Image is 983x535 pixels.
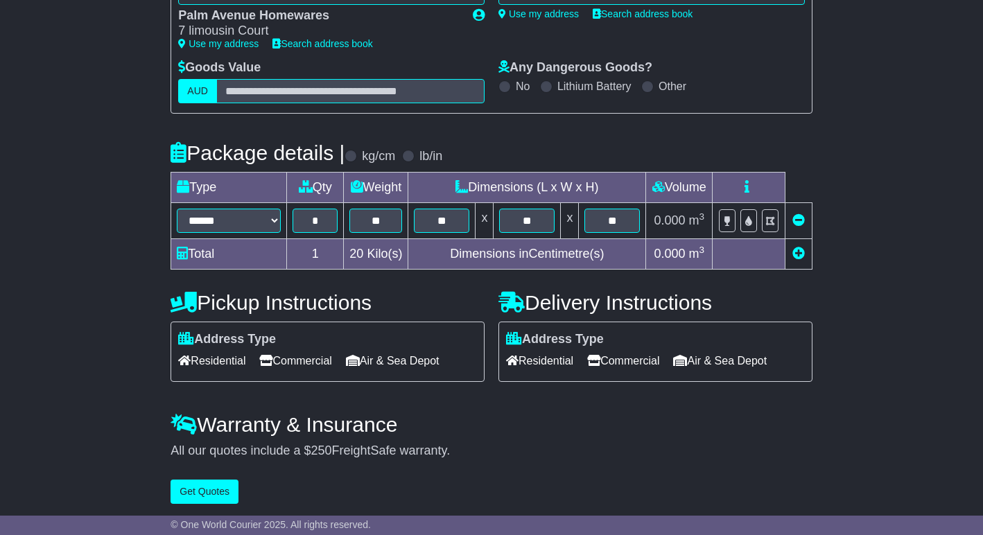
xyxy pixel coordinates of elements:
[362,149,395,164] label: kg/cm
[516,80,530,93] label: No
[178,332,276,347] label: Address Type
[344,172,408,202] td: Weight
[171,172,287,202] td: Type
[699,211,704,222] sup: 3
[171,291,485,314] h4: Pickup Instructions
[688,247,704,261] span: m
[171,413,812,436] h4: Warranty & Insurance
[646,172,713,202] td: Volume
[419,149,442,164] label: lb/in
[593,8,693,19] a: Search address book
[699,245,704,255] sup: 3
[311,444,331,457] span: 250
[557,80,632,93] label: Lithium Battery
[792,213,805,227] a: Remove this item
[654,247,685,261] span: 0.000
[178,38,259,49] a: Use my address
[171,480,238,504] button: Get Quotes
[498,8,579,19] a: Use my address
[476,202,494,238] td: x
[346,350,440,371] span: Air & Sea Depot
[287,238,344,269] td: 1
[178,60,261,76] label: Goods Value
[349,247,363,261] span: 20
[506,350,573,371] span: Residential
[259,350,331,371] span: Commercial
[506,332,604,347] label: Address Type
[287,172,344,202] td: Qty
[344,238,408,269] td: Kilo(s)
[171,238,287,269] td: Total
[792,247,805,261] a: Add new item
[498,60,652,76] label: Any Dangerous Goods?
[178,350,245,371] span: Residential
[673,350,767,371] span: Air & Sea Depot
[498,291,812,314] h4: Delivery Instructions
[272,38,372,49] a: Search address book
[408,238,646,269] td: Dimensions in Centimetre(s)
[654,213,685,227] span: 0.000
[171,519,371,530] span: © One World Courier 2025. All rights reserved.
[688,213,704,227] span: m
[178,24,459,39] div: 7 limousin Court
[587,350,659,371] span: Commercial
[178,79,217,103] label: AUD
[178,8,459,24] div: Palm Avenue Homewares
[171,141,345,164] h4: Package details |
[659,80,686,93] label: Other
[561,202,579,238] td: x
[408,172,646,202] td: Dimensions (L x W x H)
[171,444,812,459] div: All our quotes include a $ FreightSafe warranty.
